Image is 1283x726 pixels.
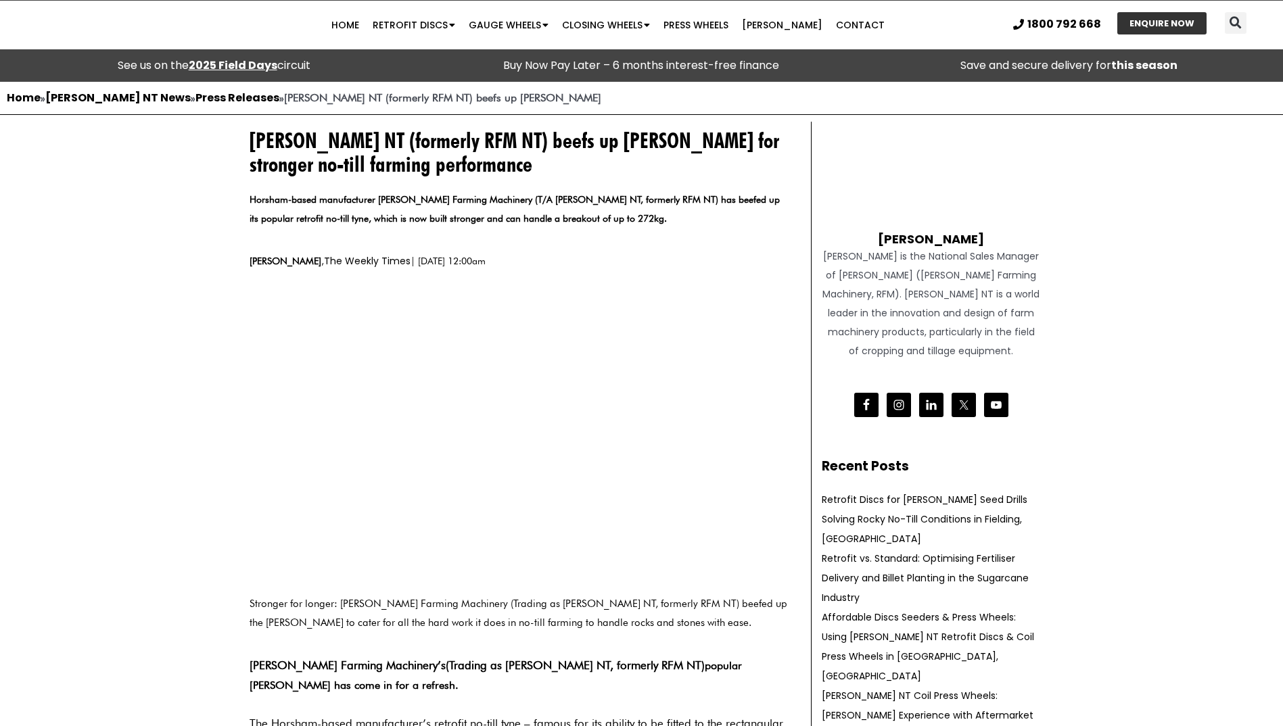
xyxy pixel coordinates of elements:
a: Retrofit vs. Standard: Optimising Fertiliser Delivery and Billet Planting in the Sugarcane Industry [822,552,1029,604]
a: Home [7,90,41,105]
div: Search [1225,12,1246,34]
span: popular [PERSON_NAME] has come in for a refresh. [250,659,742,692]
a: Retrofit Discs for [PERSON_NAME] Seed Drills Solving Rocky No-Till Conditions in Fielding, [GEOGR... [822,493,1027,546]
nav: Menu [249,11,967,39]
a: Retrofit Discs [366,11,462,39]
img: Ryan NT logo [41,4,176,46]
a: Contact [829,11,891,39]
a: [PERSON_NAME] NT News [45,90,191,105]
p: Save and secure delivery for [862,56,1276,75]
a: 2025 Field Days [189,57,277,73]
h4: [PERSON_NAME] [822,218,1041,247]
a: Press Wheels [657,11,735,39]
a: Press Releases [195,90,279,105]
h2: Recent Posts [822,457,1041,477]
a: [PERSON_NAME] [735,11,829,39]
div: See us on the circuit [7,56,421,75]
a: ENQUIRE NOW [1117,12,1207,34]
p: Stronger for longer: [PERSON_NAME] Farming Machinery (Trading as [PERSON_NAME] NT, formerly RFM N... [250,594,791,632]
span: » » » [7,91,601,104]
a: Home [325,11,366,39]
b: (Trading as [PERSON_NAME] NT, formerly RFM NT) [446,658,705,672]
a: 1800 792 668 [1013,19,1101,30]
p: , | [DATE] 12:00am [250,251,791,270]
div: Horsham-based manufacturer [PERSON_NAME] Farming Machinery (T/A [PERSON_NAME] NT, formerly RFM NT... [250,190,791,238]
a: Closing Wheels [555,11,657,39]
strong: [PERSON_NAME] NT (formerly RFM NT) beefs up [PERSON_NAME] [284,91,601,104]
div: [PERSON_NAME] is the National Sales Manager of [PERSON_NAME] ([PERSON_NAME] Farming Machinery, RF... [822,247,1041,360]
h1: [PERSON_NAME] NT (formerly RFM NT) beefs up [PERSON_NAME] for stronger no-till farming performance [250,128,791,176]
span: ENQUIRE NOW [1129,19,1194,28]
img: Ryan NT (RFM NT) Ryan Tyne Beefed Up [250,284,791,588]
span: 1800 792 668 [1027,19,1101,30]
a: The Weekly Times [324,254,411,268]
a: Affordable Discs Seeders & Press Wheels: Using [PERSON_NAME] NT Retrofit Discs & Coil Press Wheel... [822,610,1034,683]
strong: this season [1111,57,1177,73]
a: Gauge Wheels [462,11,555,39]
strong: [PERSON_NAME] Farming Machinery’s [250,658,446,672]
p: Buy Now Pay Later – 6 months interest-free finance [434,56,848,75]
b: [PERSON_NAME] [250,256,321,266]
